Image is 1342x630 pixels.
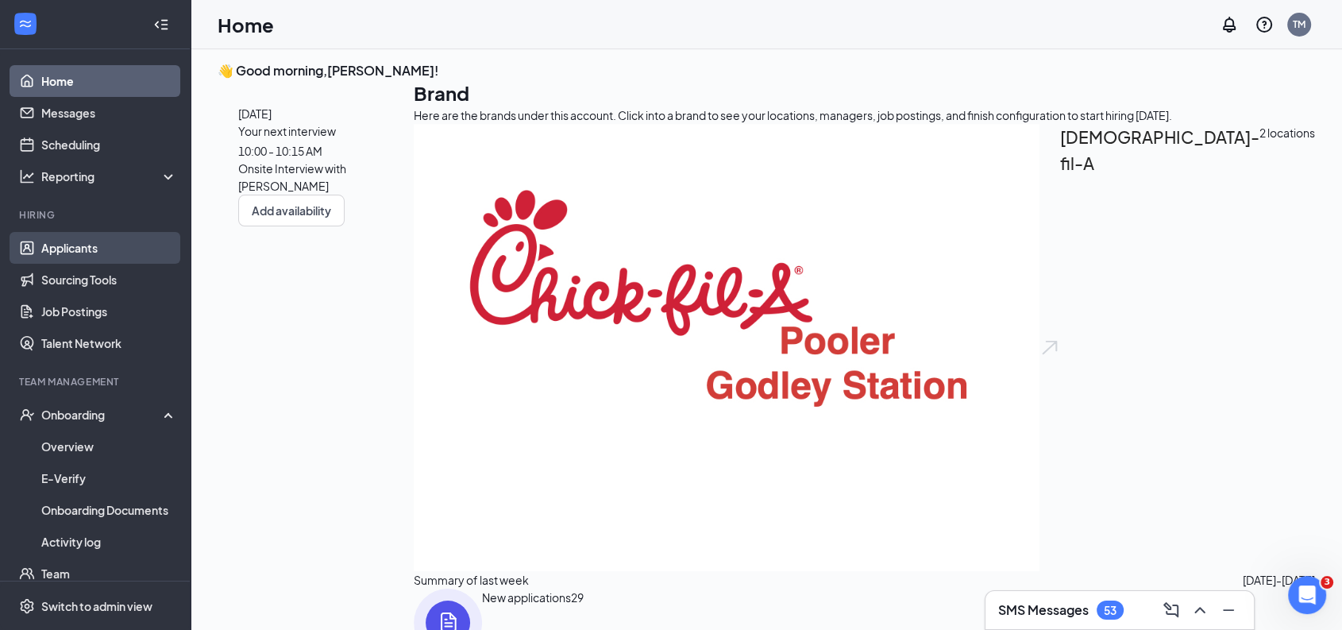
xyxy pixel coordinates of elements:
[19,208,174,222] div: Hiring
[41,526,177,558] a: Activity log
[414,79,1315,106] h1: Brand
[238,161,346,193] span: Onsite Interview with [PERSON_NAME]
[41,598,152,614] div: Switch to admin view
[1243,571,1315,589] span: [DATE] - [DATE]
[218,11,274,38] h1: Home
[1288,576,1326,614] iframe: Intercom live chat
[998,601,1089,619] h3: SMS Messages
[414,106,1315,124] div: Here are the brands under this account. Click into a brand to see your locations, managers, job p...
[19,407,35,423] svg: UserCheck
[1104,604,1116,617] div: 53
[41,407,164,423] div: Onboarding
[238,144,322,158] span: 10:00 - 10:15 AM
[41,129,177,160] a: Scheduling
[41,65,177,97] a: Home
[1159,597,1184,623] button: ComposeMessage
[41,264,177,296] a: Sourcing Tools
[1039,124,1060,571] img: open.6027fd2a22e1237b5b06.svg
[1293,17,1305,31] div: TM
[1216,597,1241,623] button: Minimize
[414,571,529,589] span: Summary of last week
[19,375,174,388] div: Team Management
[1321,576,1333,589] span: 3
[238,195,345,226] button: Add availability
[41,327,177,359] a: Talent Network
[41,431,177,462] a: Overview
[1187,597,1213,623] button: ChevronUp
[17,16,33,32] svg: WorkstreamLogo
[238,105,393,122] span: [DATE]
[1162,601,1181,620] svg: ComposeMessage
[218,62,1315,79] h3: 👋 Good morning, [PERSON_NAME] !
[414,124,1039,571] img: Chick-fil-A
[41,168,178,184] div: Reporting
[1190,601,1209,620] svg: ChevronUp
[41,232,177,264] a: Applicants
[41,494,177,526] a: Onboarding Documents
[1060,124,1259,571] h2: [DEMOGRAPHIC_DATA]-fil-A
[19,168,35,184] svg: Analysis
[41,558,177,589] a: Team
[41,296,177,327] a: Job Postings
[1259,124,1315,571] span: 2 locations
[1255,15,1274,34] svg: QuestionInfo
[19,598,35,614] svg: Settings
[41,97,177,129] a: Messages
[153,17,169,33] svg: Collapse
[1219,601,1238,620] svg: Minimize
[41,462,177,494] a: E-Verify
[238,124,336,138] span: Your next interview
[1220,15,1239,34] svg: Notifications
